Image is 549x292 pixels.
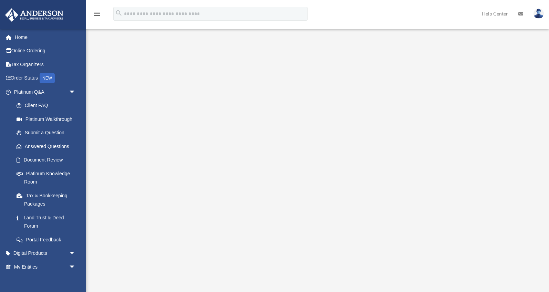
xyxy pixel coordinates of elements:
a: Online Ordering [5,44,86,58]
a: My Entitiesarrow_drop_down [5,260,86,274]
a: Platinum Q&Aarrow_drop_down [5,85,86,99]
i: menu [93,10,101,18]
span: arrow_drop_down [69,260,83,274]
a: Home [5,30,86,44]
a: Land Trust & Deed Forum [10,211,86,233]
a: Tax & Bookkeeping Packages [10,189,86,211]
iframe: <span data-mce-type="bookmark" style="display: inline-block; width: 0px; overflow: hidden; line-h... [131,42,503,249]
img: User Pic [534,9,544,19]
a: menu [93,12,101,18]
a: Order StatusNEW [5,71,86,85]
a: Digital Productsarrow_drop_down [5,247,86,260]
a: Tax Organizers [5,58,86,71]
a: Platinum Walkthrough [10,112,83,126]
a: Submit a Question [10,126,86,140]
span: arrow_drop_down [69,85,83,99]
a: Answered Questions [10,139,86,153]
img: Anderson Advisors Platinum Portal [3,8,65,22]
div: NEW [40,73,55,83]
a: Platinum Knowledge Room [10,167,86,189]
a: Client FAQ [10,99,86,113]
i: search [115,9,123,17]
span: arrow_drop_down [69,247,83,261]
a: Portal Feedback [10,233,86,247]
a: Document Review [10,153,86,167]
